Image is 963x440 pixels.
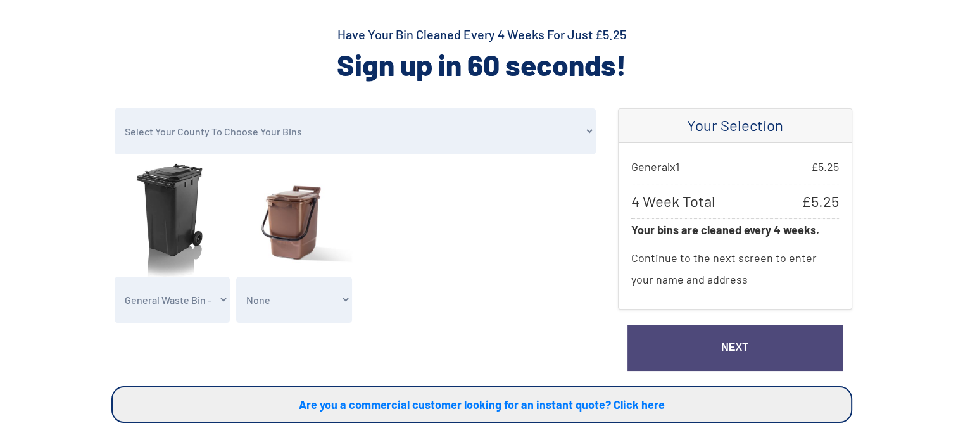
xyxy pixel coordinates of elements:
span: £ 5.25 [802,191,839,212]
img: general.jpg [115,161,230,277]
h4: Your Selection [631,116,839,135]
img: food.jpg [236,161,352,277]
span: £ 5.25 [811,156,839,177]
a: Are you a commercial customer looking for an instant quote? Click here [111,386,852,423]
a: Next [627,325,843,371]
p: General x 1 [631,156,839,177]
p: 4 Week Total [631,184,839,219]
strong: Your bins are cleaned every 4 weeks. [631,223,819,237]
p: Continue to the next screen to enter your name and address [631,241,839,296]
h4: Have Your Bin Cleaned Every 4 Weeks For Just £5.25 [111,25,852,43]
h2: Sign up in 60 seconds! [111,46,852,84]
